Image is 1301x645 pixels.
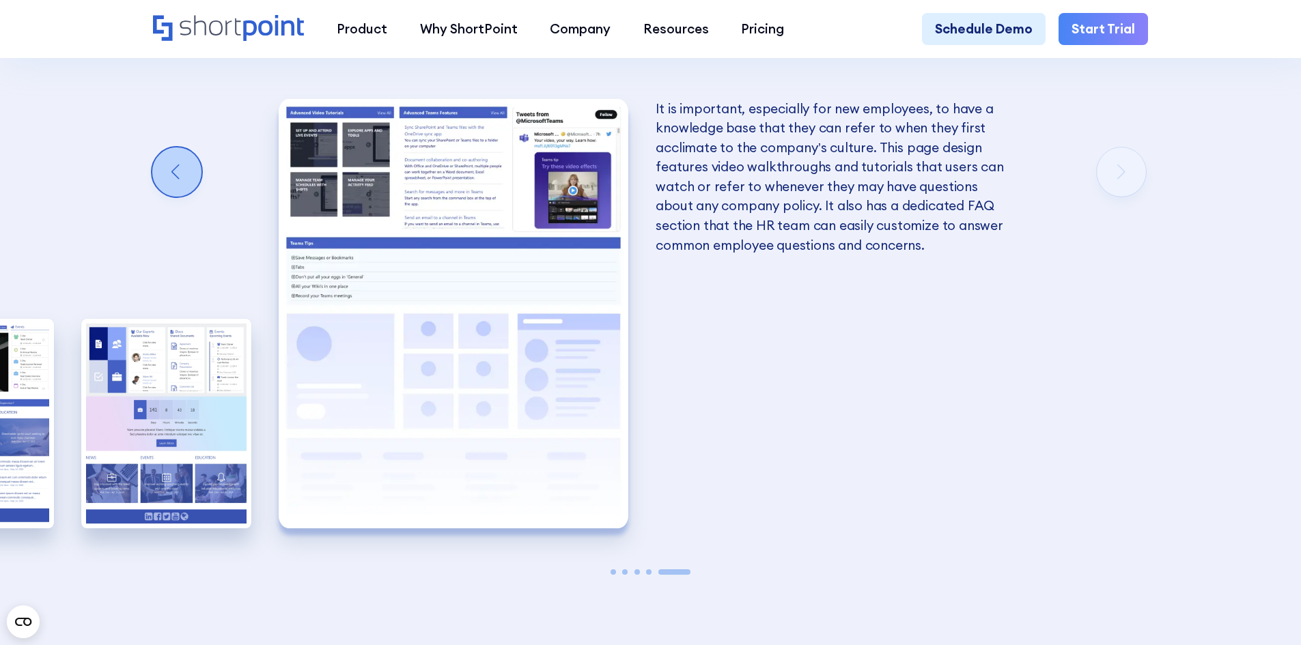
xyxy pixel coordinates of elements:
div: 5 / 5 [279,99,628,528]
img: HR SharePoint site example for documents [81,319,252,528]
a: Why ShortPoint [404,13,534,46]
span: Go to slide 1 [611,569,616,575]
div: Product [337,19,387,39]
span: Go to slide 4 [646,569,652,575]
img: Internal SharePoint site example for knowledge base [279,99,628,528]
a: Product [320,13,404,46]
a: Home [153,15,304,43]
a: Schedule Demo [922,13,1046,46]
span: Go to slide 5 [658,569,691,575]
div: Company [550,19,611,39]
a: Start Trial [1059,13,1148,46]
div: Resources [643,19,709,39]
a: Company [533,13,627,46]
a: Resources [627,13,725,46]
div: 4 / 5 [81,319,252,528]
iframe: Chat Widget [1233,579,1301,645]
button: Open CMP widget [7,605,40,638]
span: Go to slide 3 [634,569,640,575]
span: Go to slide 2 [622,569,628,575]
p: It is important, especially for new employees, to have a knowledge base that they can refer to wh... [656,99,1005,255]
div: Pricing [741,19,784,39]
a: Pricing [725,13,801,46]
div: Previous slide [152,147,201,197]
div: Why ShortPoint [420,19,518,39]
